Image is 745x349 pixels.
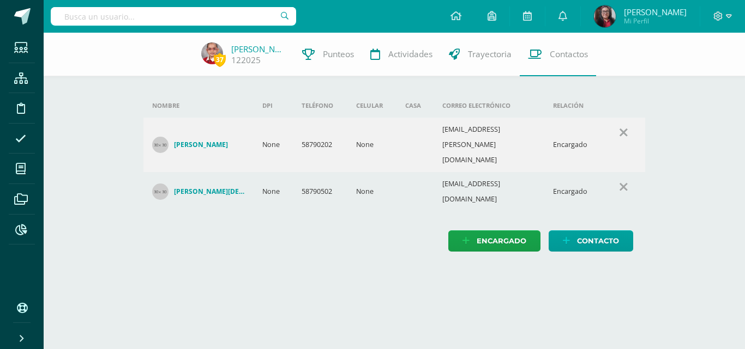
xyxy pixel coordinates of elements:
[549,230,633,252] a: Contacto
[434,118,544,172] td: [EMAIL_ADDRESS][PERSON_NAME][DOMAIN_NAME]
[152,183,169,200] img: 30x30
[214,53,226,66] span: 37
[293,118,347,172] td: 58790202
[544,94,602,118] th: Relación
[624,16,687,26] span: Mi Perfil
[231,54,261,66] a: 122025
[201,42,223,64] img: ce429a4c8bae363a32889fdc77576ea7.png
[388,48,432,60] span: Actividades
[594,5,616,27] img: 4f1d20c8bafb3cbeaa424ebc61ec86ed.png
[143,94,254,118] th: Nombre
[624,7,687,17] span: [PERSON_NAME]
[347,118,396,172] td: None
[477,231,526,251] span: Encargado
[293,172,347,211] td: 58790502
[347,94,396,118] th: Celular
[254,118,292,172] td: None
[544,172,602,211] td: Encargado
[544,118,602,172] td: Encargado
[448,230,540,252] a: Encargado
[51,7,296,26] input: Busca un usuario...
[152,137,245,153] a: [PERSON_NAME]
[293,94,347,118] th: Teléfono
[434,94,544,118] th: Correo electrónico
[294,33,362,76] a: Punteos
[347,172,396,211] td: None
[577,231,619,251] span: Contacto
[152,183,245,200] a: [PERSON_NAME][DEMOGRAPHIC_DATA]
[362,33,441,76] a: Actividades
[152,137,169,153] img: 30x30
[254,94,292,118] th: DPI
[468,48,512,60] span: Trayectoria
[174,140,228,149] h4: [PERSON_NAME]
[174,187,245,196] h4: [PERSON_NAME][DEMOGRAPHIC_DATA]
[396,94,434,118] th: Casa
[434,172,544,211] td: [EMAIL_ADDRESS][DOMAIN_NAME]
[231,44,286,54] a: [PERSON_NAME]
[254,172,292,211] td: None
[520,33,596,76] a: Contactos
[441,33,520,76] a: Trayectoria
[550,48,588,60] span: Contactos
[323,48,354,60] span: Punteos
